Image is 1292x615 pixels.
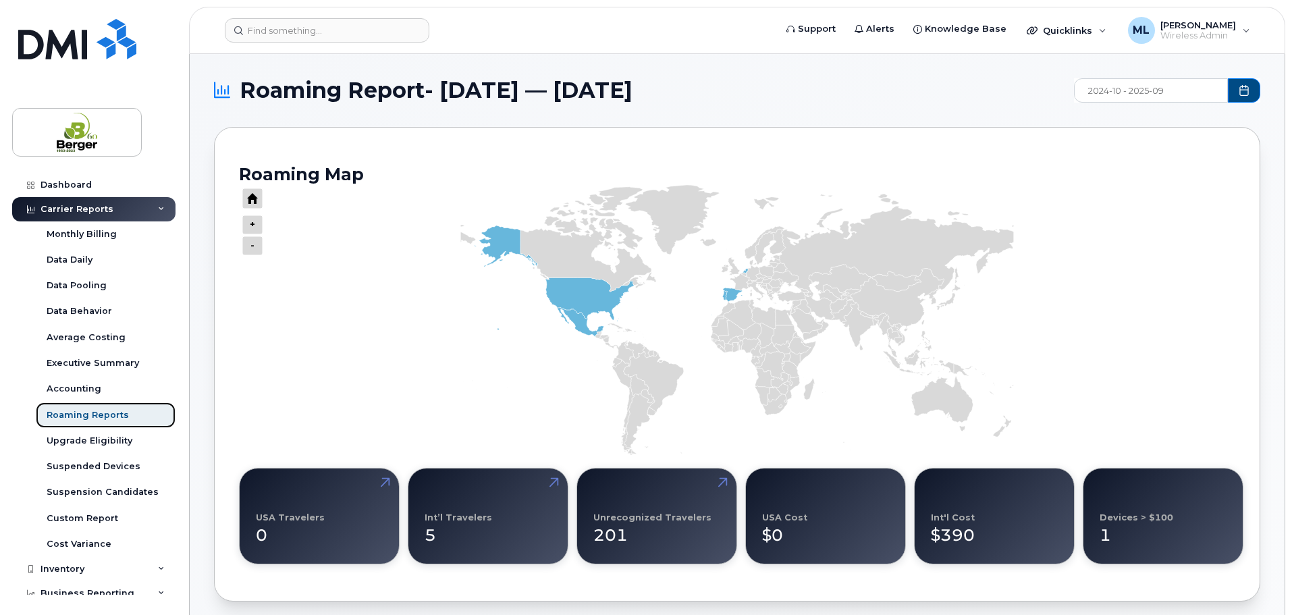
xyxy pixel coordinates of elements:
[1100,512,1173,523] div: Devices > $100
[460,185,1013,455] g: Series
[256,512,383,547] div: 0
[931,512,1058,547] div: $390
[232,178,1235,455] g: Chart
[762,512,889,547] div: $0
[242,215,263,234] g: Press ENTER to zoom out
[240,80,632,101] span: Roaming Report- [DATE] — [DATE]
[256,512,325,523] div: USA Travelers
[762,512,807,523] div: USA Cost
[593,512,720,547] div: 201
[242,236,263,255] g: Press ENTER to zoom in
[239,164,1235,184] h2: Roaming Map
[1228,78,1260,103] button: Choose Date
[931,512,975,523] div: Int'l Cost
[425,512,492,523] div: Int’l Travelers
[425,512,551,547] div: 5
[593,512,711,523] div: Unrecognized Travelers
[1100,512,1227,547] div: 1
